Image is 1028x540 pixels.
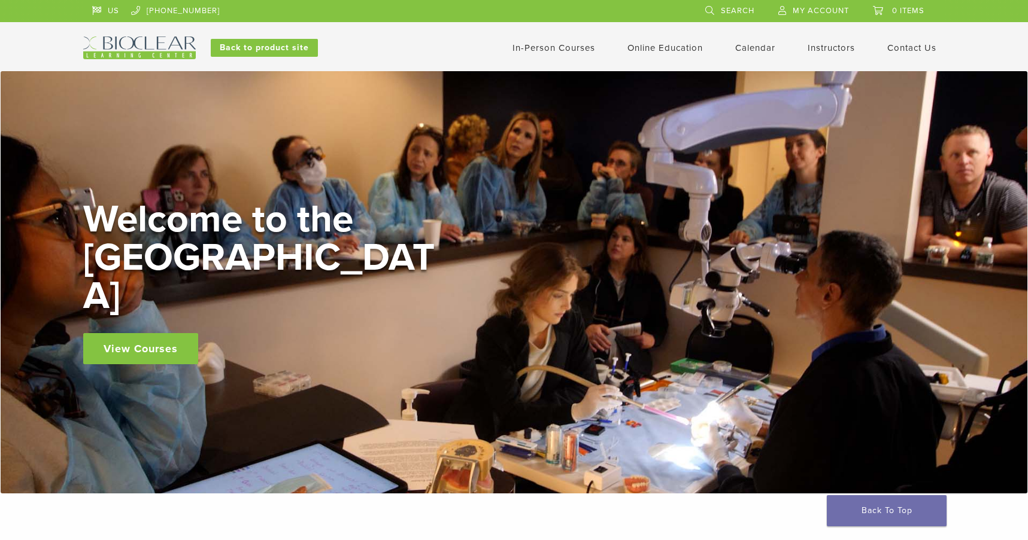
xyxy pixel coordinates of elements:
[887,42,936,53] a: Contact Us
[83,36,196,59] img: Bioclear
[808,42,855,53] a: Instructors
[827,495,947,526] a: Back To Top
[627,42,703,53] a: Online Education
[721,6,754,16] span: Search
[735,42,775,53] a: Calendar
[211,39,318,57] a: Back to product site
[513,42,595,53] a: In-Person Courses
[793,6,849,16] span: My Account
[83,333,198,364] a: View Courses
[892,6,924,16] span: 0 items
[83,200,442,315] h2: Welcome to the [GEOGRAPHIC_DATA]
